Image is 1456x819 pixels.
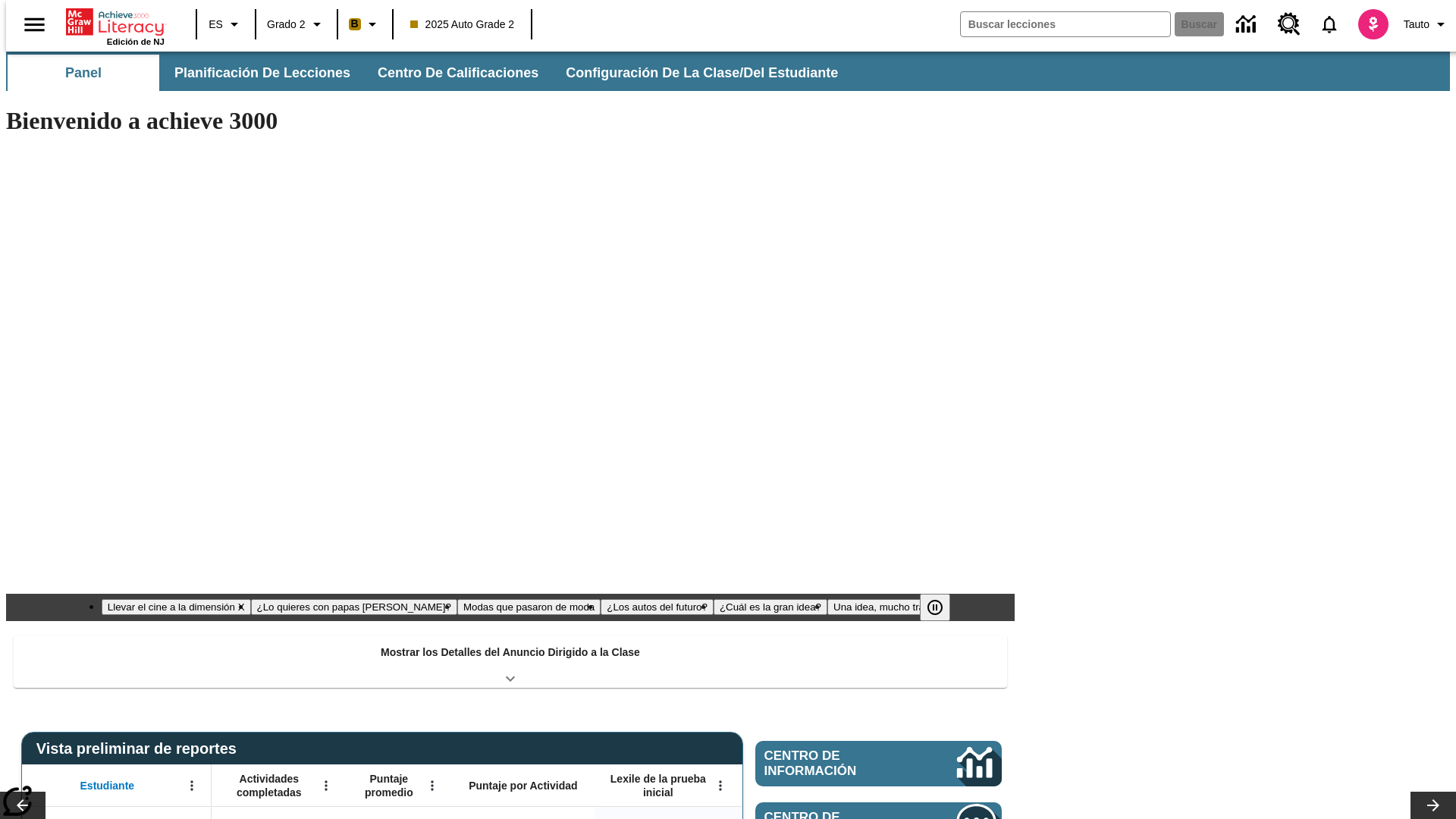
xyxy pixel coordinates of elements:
[709,774,732,797] button: Abrir menú
[1398,11,1456,38] button: Perfil/Configuración
[36,740,244,758] span: Vista preliminar de reportes
[1404,17,1429,33] span: Tauto
[1358,9,1389,39] img: avatar image
[755,741,1002,786] a: Centro de información
[353,772,425,799] span: Puntaje promedio
[107,37,165,46] span: Edición de NJ
[180,774,203,797] button: Abrir menú
[343,11,388,38] button: Boost El color de la clase es anaranjado claro. Cambiar el color de la clase.
[14,635,1007,688] div: Mostrar los Detalles del Anuncio Dirigido a la Clase
[1410,792,1456,819] button: Carrusel de lecciones, seguir
[66,7,165,37] a: Portada
[267,17,306,33] span: Grado 2
[554,55,850,91] button: Configuración de la clase/del estudiante
[66,5,165,46] div: Portada
[80,779,135,792] span: Estudiante
[410,17,515,33] span: 2025 Auto Grade 2
[601,599,714,615] button: Diapositiva 4 ¿Los autos del futuro?
[315,774,337,797] button: Abrir menú
[209,17,223,33] span: ES
[381,645,640,661] p: Mostrar los Detalles del Anuncio Dirigido a la Clase
[351,14,359,33] span: B
[8,55,159,91] button: Panel
[421,774,444,797] button: Abrir menú
[102,599,251,615] button: Diapositiva 1 Llevar el cine a la dimensión X
[714,599,827,615] button: Diapositiva 5 ¿Cuál es la gran idea?
[251,599,457,615] button: Diapositiva 2 ¿Lo quieres con papas fritas?
[1269,4,1310,45] a: Centro de recursos, Se abrirá en una pestaña nueva.
[12,2,57,47] button: Abrir el menú lateral
[6,55,852,91] div: Subbarra de navegación
[219,772,319,799] span: Actividades completadas
[920,594,950,621] button: Pausar
[6,52,1450,91] div: Subbarra de navegación
[202,11,250,38] button: Lenguaje: ES, Selecciona un idioma
[1227,4,1269,45] a: Centro de información
[366,55,551,91] button: Centro de calificaciones
[6,107,1015,135] h1: Bienvenido a achieve 3000
[1349,5,1398,44] button: Escoja un nuevo avatar
[603,772,714,799] span: Lexile de la prueba inicial
[961,12,1170,36] input: Buscar campo
[469,779,577,792] span: Puntaje por Actividad
[457,599,601,615] button: Diapositiva 3 Modas que pasaron de moda
[827,599,949,615] button: Diapositiva 6 Una idea, mucho trabajo
[764,748,906,779] span: Centro de información
[1310,5,1349,44] a: Notificaciones
[920,594,965,621] div: Pausar
[162,55,362,91] button: Planificación de lecciones
[261,11,332,38] button: Grado: Grado 2, Elige un grado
